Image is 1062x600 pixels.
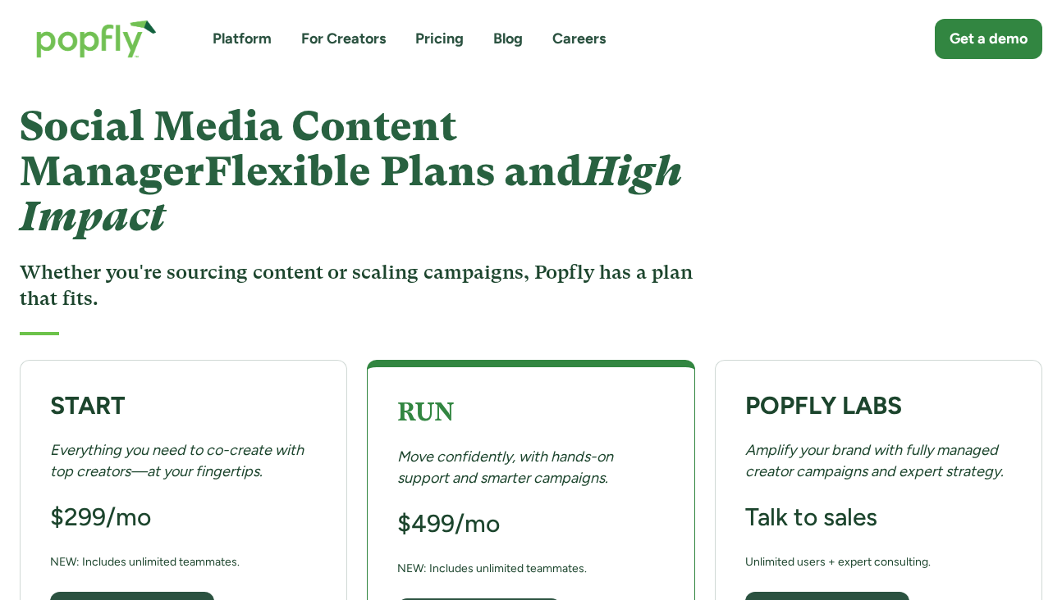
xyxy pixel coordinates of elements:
h3: $499/mo [397,508,500,539]
em: Amplify your brand with fully managed creator campaigns and expert strategy. [745,441,1004,480]
em: Move confidently, with hands-on support and smarter campaigns. [397,448,613,486]
a: Platform [213,29,272,49]
strong: POPFLY LABS [745,390,902,420]
strong: RUN [397,398,454,426]
a: Pricing [415,29,464,49]
div: NEW: Includes unlimited teammates. [50,552,240,572]
span: Flexible Plans and [20,148,682,240]
a: Get a demo [935,19,1042,59]
a: home [20,3,173,75]
h1: Social Media Content Manager [20,104,700,239]
em: High Impact [20,148,682,240]
div: Unlimited users + expert consulting. [745,552,931,572]
a: For Creators [301,29,386,49]
h3: $299/mo [50,502,151,533]
div: NEW: Includes unlimited teammates. [397,558,587,579]
a: Careers [552,29,606,49]
h3: Talk to sales [745,502,877,533]
a: Blog [493,29,523,49]
em: Everything you need to co-create with top creators—at your fingertips. [50,441,304,480]
div: Get a demo [950,29,1028,49]
h3: Whether you're sourcing content or scaling campaigns, Popfly has a plan that fits. [20,259,700,312]
strong: START [50,390,126,420]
